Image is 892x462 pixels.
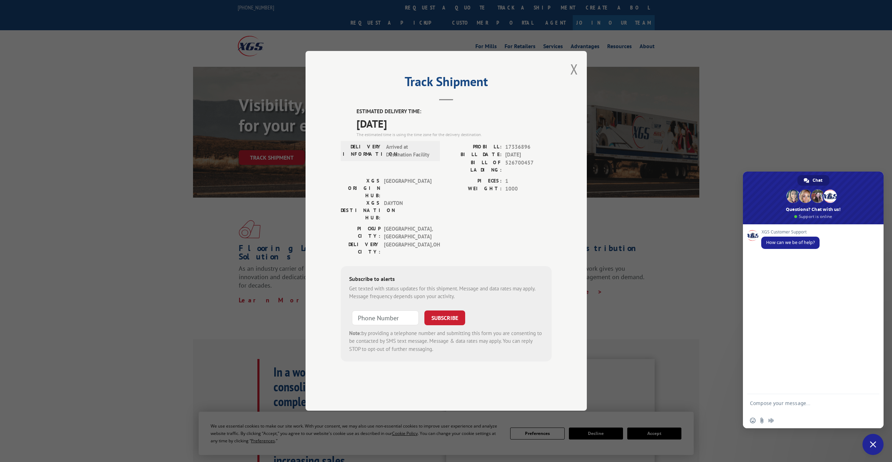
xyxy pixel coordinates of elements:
span: How can we be of help? [766,239,815,245]
span: Send a file [759,418,765,423]
span: 17336896 [505,143,552,151]
label: BILL OF LADING: [446,159,502,174]
span: Arrived at Destination Facility [386,143,434,159]
span: [DATE] [357,116,552,131]
span: 1000 [505,185,552,193]
label: PROBILL: [446,143,502,151]
span: Chat [813,175,822,186]
span: DAYTON [384,199,431,222]
textarea: Compose your message... [750,400,861,413]
strong: Note: [349,330,361,336]
label: PIECES: [446,177,502,185]
div: Get texted with status updates for this shipment. Message and data rates may apply. Message frequ... [349,285,543,301]
div: Chat [797,175,829,186]
span: [GEOGRAPHIC_DATA] , OH [384,241,431,256]
label: ESTIMATED DELIVERY TIME: [357,108,552,116]
label: PICKUP CITY: [341,225,380,241]
span: [DATE] [505,151,552,159]
div: The estimated time is using the time zone for the delivery destination. [357,131,552,138]
input: Phone Number [352,310,419,325]
span: [GEOGRAPHIC_DATA] , [GEOGRAPHIC_DATA] [384,225,431,241]
label: DELIVERY INFORMATION: [343,143,383,159]
label: XGS DESTINATION HUB: [341,199,380,222]
div: by providing a telephone number and submitting this form you are consenting to be contacted by SM... [349,329,543,353]
span: Insert an emoji [750,418,756,423]
label: BILL DATE: [446,151,502,159]
span: 526700457 [505,159,552,174]
div: Subscribe to alerts [349,275,543,285]
button: SUBSCRIBE [424,310,465,325]
span: Audio message [768,418,774,423]
h2: Track Shipment [341,77,552,90]
label: WEIGHT: [446,185,502,193]
button: Close modal [570,60,578,78]
span: XGS Customer Support [761,230,820,235]
label: XGS ORIGIN HUB: [341,177,380,199]
div: Close chat [862,434,884,455]
label: DELIVERY CITY: [341,241,380,256]
span: 1 [505,177,552,185]
span: [GEOGRAPHIC_DATA] [384,177,431,199]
